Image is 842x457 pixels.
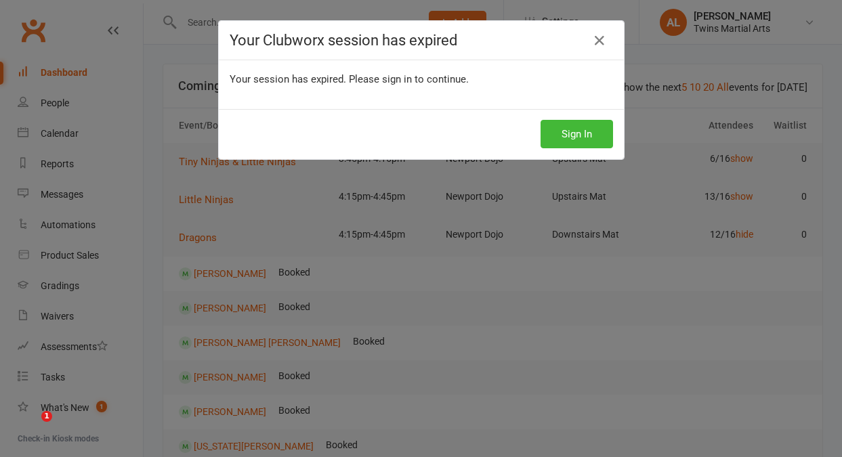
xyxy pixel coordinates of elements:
[41,411,52,422] span: 1
[230,32,613,49] h4: Your Clubworx session has expired
[14,411,46,443] iframe: Intercom live chat
[541,120,613,148] button: Sign In
[230,73,469,85] span: Your session has expired. Please sign in to continue.
[589,30,610,51] a: Close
